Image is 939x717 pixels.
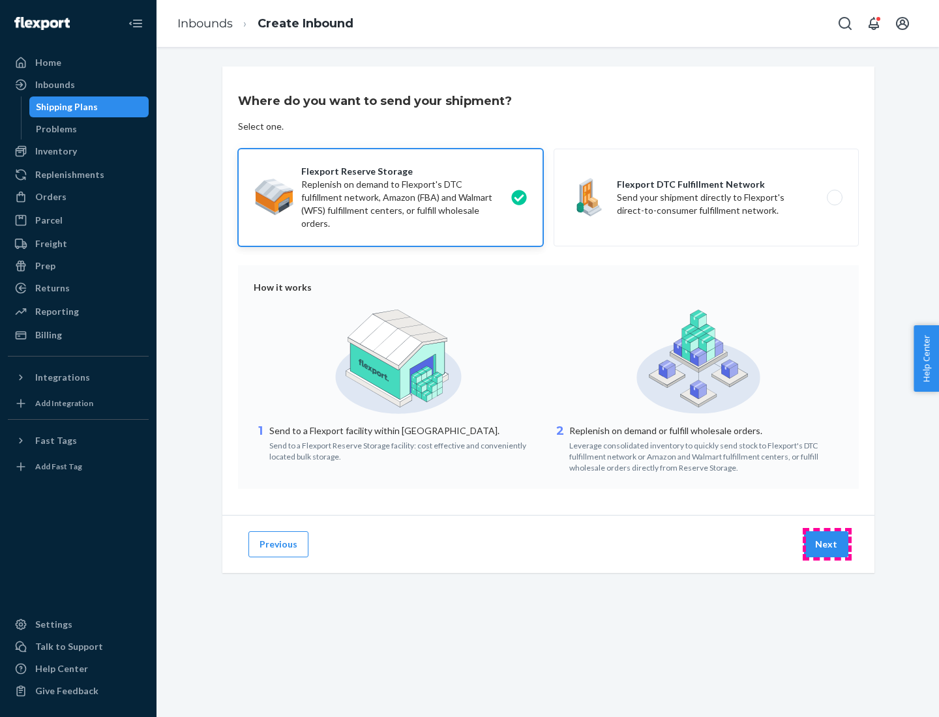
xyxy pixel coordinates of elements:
div: Prep [35,259,55,272]
a: Problems [29,119,149,139]
button: Integrations [8,367,149,388]
a: Parcel [8,210,149,231]
div: Help Center [35,662,88,675]
button: Next [804,531,848,557]
p: Replenish on demand or fulfill wholesale orders. [569,424,843,437]
div: Add Integration [35,398,93,409]
button: Fast Tags [8,430,149,451]
div: Reporting [35,305,79,318]
div: Shipping Plans [36,100,98,113]
div: Settings [35,618,72,631]
button: Give Feedback [8,680,149,701]
div: Home [35,56,61,69]
img: Flexport logo [14,17,70,30]
a: Settings [8,614,149,635]
a: Talk to Support [8,636,149,657]
a: Returns [8,278,149,299]
div: Talk to Support [35,640,103,653]
a: Help Center [8,658,149,679]
a: Orders [8,186,149,207]
a: Create Inbound [258,16,353,31]
a: Inbounds [8,74,149,95]
div: Inventory [35,145,77,158]
div: Inbounds [35,78,75,91]
div: Freight [35,237,67,250]
div: Problems [36,123,77,136]
h3: Where do you want to send your shipment? [238,93,512,110]
a: Shipping Plans [29,96,149,117]
a: Billing [8,325,149,345]
button: Help Center [914,325,939,392]
a: Freight [8,233,149,254]
div: Leverage consolidated inventory to quickly send stock to Flexport's DTC fulfillment network or Am... [569,437,843,473]
button: Previous [248,531,308,557]
div: Parcel [35,214,63,227]
div: Billing [35,329,62,342]
div: Give Feedback [35,684,98,697]
a: Inbounds [177,16,233,31]
a: Add Fast Tag [8,456,149,477]
a: Replenishments [8,164,149,185]
a: Prep [8,256,149,276]
p: Send to a Flexport facility within [GEOGRAPHIC_DATA]. [269,424,543,437]
a: Add Integration [8,393,149,414]
button: Close Navigation [123,10,149,37]
div: 2 [554,423,567,473]
div: Returns [35,282,70,295]
div: Add Fast Tag [35,461,82,472]
div: How it works [254,281,843,294]
button: Open notifications [861,10,887,37]
div: Integrations [35,371,90,384]
div: 1 [254,423,267,462]
div: Fast Tags [35,434,77,447]
div: Replenishments [35,168,104,181]
div: Select one. [238,120,284,133]
a: Inventory [8,141,149,162]
button: Open Search Box [832,10,858,37]
ol: breadcrumbs [167,5,364,43]
div: Orders [35,190,67,203]
a: Home [8,52,149,73]
a: Reporting [8,301,149,322]
div: Send to a Flexport Reserve Storage facility: cost effective and conveniently located bulk storage. [269,437,543,462]
button: Open account menu [889,10,916,37]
